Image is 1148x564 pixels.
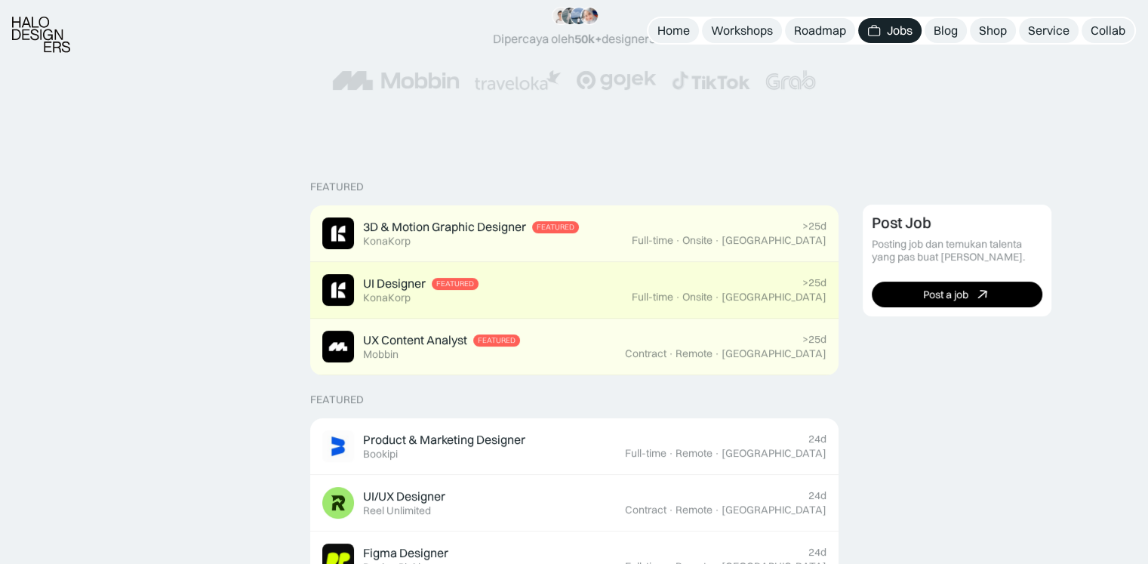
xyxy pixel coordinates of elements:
div: Reel Unlimited [363,504,431,517]
div: Full-time [632,234,673,247]
div: Onsite [682,234,712,247]
img: Job Image [322,331,354,362]
div: Remote [676,504,712,516]
div: >25d [802,276,826,289]
img: Job Image [322,274,354,306]
div: Full-time [625,447,666,460]
a: Workshops [702,18,782,43]
div: Remote [676,347,712,360]
div: · [668,347,674,360]
div: Workshops [711,23,773,39]
a: Blog [925,18,967,43]
div: Product & Marketing Designer [363,432,525,448]
div: Post a job [923,288,968,301]
div: Bookipi [363,448,398,461]
div: · [714,447,720,460]
div: Shop [979,23,1007,39]
a: Collab [1082,18,1134,43]
div: · [675,291,681,304]
div: Posting job dan temukan talenta yang pas buat [PERSON_NAME]. [872,238,1042,264]
div: [GEOGRAPHIC_DATA] [722,504,826,516]
div: Full-time [632,291,673,304]
img: Job Image [322,487,354,519]
div: Contract [625,347,666,360]
div: UI Designer [363,276,426,291]
div: 24d [808,489,826,502]
div: Figma Designer [363,545,448,561]
div: · [675,234,681,247]
div: Featured [478,336,516,345]
a: Job ImageUX Content AnalystFeaturedMobbin>25dContract·Remote·[GEOGRAPHIC_DATA] [310,319,839,375]
span: 50k+ [574,31,602,46]
div: Remote [676,447,712,460]
div: · [668,504,674,516]
div: KonaKorp [363,291,411,304]
a: Job ImageProduct & Marketing DesignerBookipi24dFull-time·Remote·[GEOGRAPHIC_DATA] [310,418,839,475]
div: · [714,234,720,247]
div: Featured [310,393,364,406]
div: KonaKorp [363,235,411,248]
div: · [714,504,720,516]
div: [GEOGRAPHIC_DATA] [722,347,826,360]
div: Contract [625,504,666,516]
a: Jobs [858,18,922,43]
div: · [714,347,720,360]
div: Service [1028,23,1070,39]
div: Dipercaya oleh designers [493,31,655,47]
a: Post a job [872,282,1042,307]
div: UI/UX Designer [363,488,445,504]
div: Post Job [872,214,931,232]
div: Mobbin [363,348,399,361]
div: Home [657,23,690,39]
a: Roadmap [785,18,855,43]
div: [GEOGRAPHIC_DATA] [722,291,826,304]
div: 24d [808,546,826,559]
div: Featured [310,180,364,193]
div: · [668,447,674,460]
img: Job Image [322,430,354,462]
div: Collab [1091,23,1125,39]
div: Jobs [887,23,913,39]
div: [GEOGRAPHIC_DATA] [722,447,826,460]
div: 24d [808,433,826,445]
a: Shop [970,18,1016,43]
a: Job ImageUI DesignerFeaturedKonaKorp>25dFull-time·Onsite·[GEOGRAPHIC_DATA] [310,262,839,319]
a: Job ImageUI/UX DesignerReel Unlimited24dContract·Remote·[GEOGRAPHIC_DATA] [310,475,839,532]
div: Featured [436,279,474,288]
div: Featured [537,223,574,232]
div: [GEOGRAPHIC_DATA] [722,234,826,247]
img: Job Image [322,217,354,249]
div: Blog [934,23,958,39]
div: UX Content Analyst [363,332,467,348]
div: >25d [802,333,826,346]
a: Home [648,18,699,43]
div: · [714,291,720,304]
a: Service [1019,18,1079,43]
div: Roadmap [794,23,846,39]
div: Onsite [682,291,712,304]
div: 3D & Motion Graphic Designer [363,219,526,235]
a: Job Image3D & Motion Graphic DesignerFeaturedKonaKorp>25dFull-time·Onsite·[GEOGRAPHIC_DATA] [310,205,839,262]
div: >25d [802,220,826,233]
